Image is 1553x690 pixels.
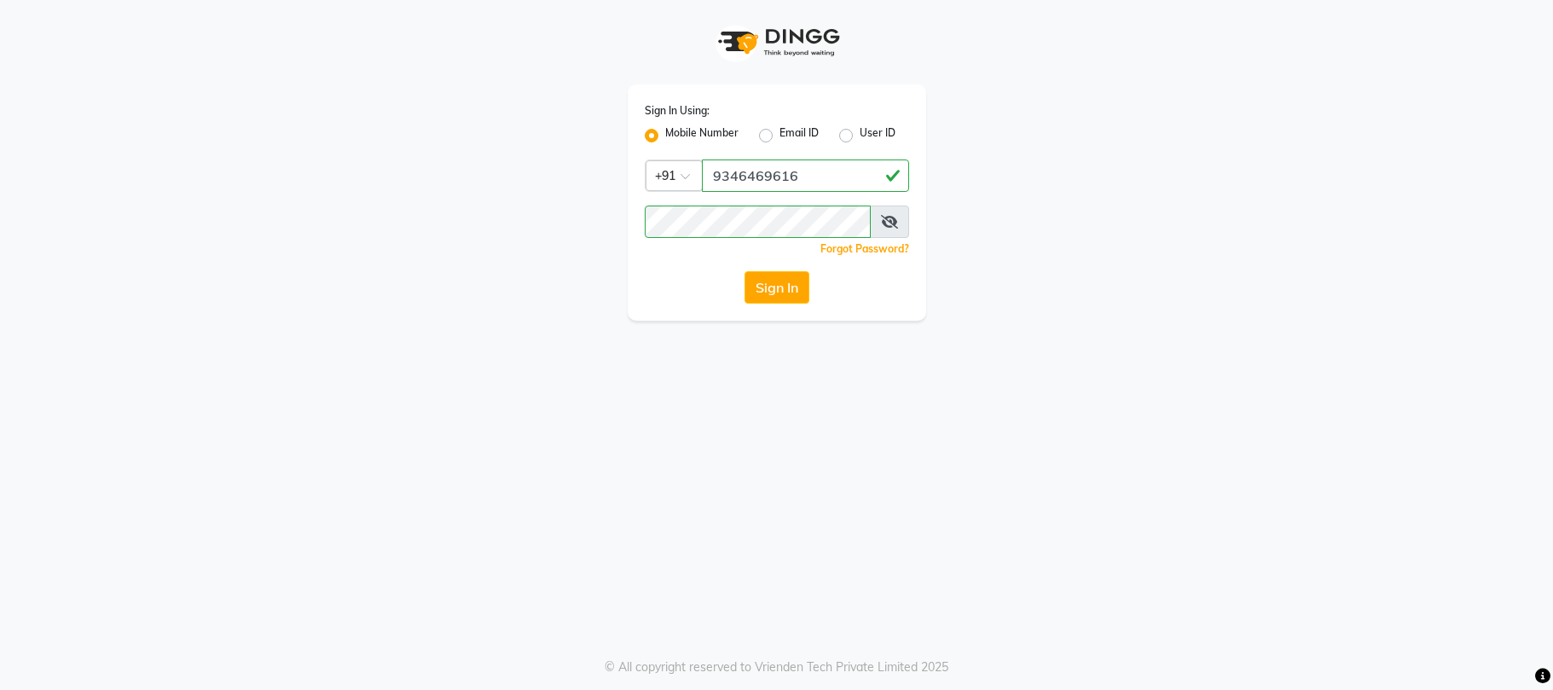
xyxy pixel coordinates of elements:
button: Sign In [745,271,809,304]
label: User ID [860,125,895,146]
label: Email ID [779,125,819,146]
label: Mobile Number [665,125,739,146]
a: Forgot Password? [820,242,909,255]
input: Username [702,159,909,192]
input: Username [645,206,871,238]
label: Sign In Using: [645,103,710,119]
img: logo1.svg [709,17,845,67]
